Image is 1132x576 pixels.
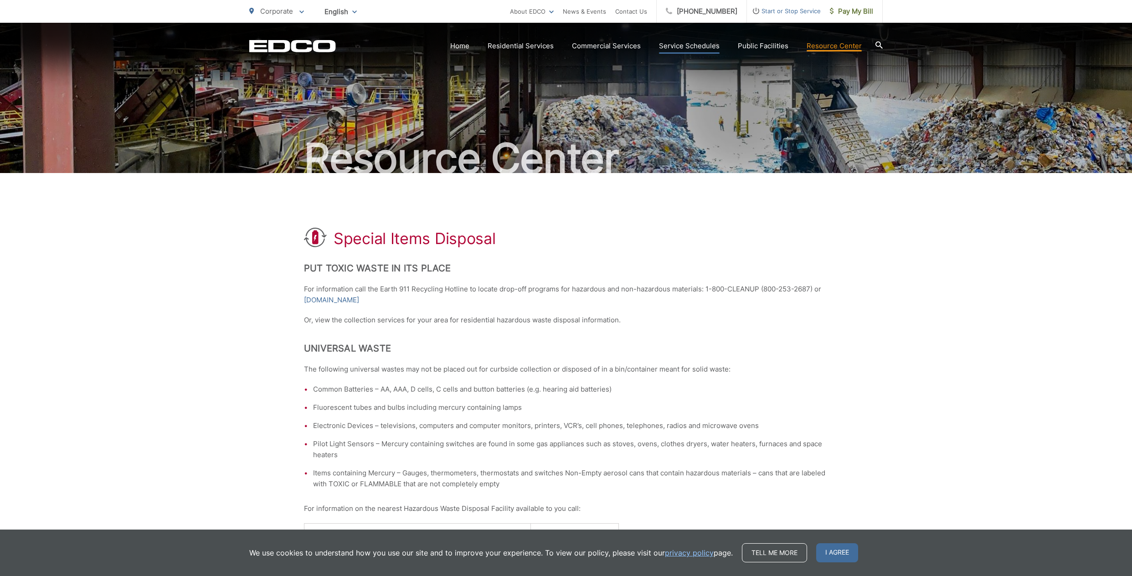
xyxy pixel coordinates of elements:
a: Resource Center [807,41,862,51]
a: [DOMAIN_NAME] [304,295,359,306]
li: Common Batteries – AA, AAA, D cells, C cells and button batteries (e.g. hearing aid batteries) [313,384,828,395]
a: Tell me more [742,543,807,562]
li: Electronic Devices – televisions, computers and computer monitors, printers, VCR’s, cell phones, ... [313,420,828,431]
a: News & Events [563,6,606,17]
p: The following universal wastes may not be placed out for curbside collection or disposed of in a ... [304,364,828,375]
span: English [318,4,364,20]
a: privacy policy [665,547,714,558]
h2: Resource Center [249,136,883,181]
span: I agree [816,543,858,562]
a: Service Schedules [659,41,720,51]
a: Public Facilities [738,41,788,51]
a: Contact Us [615,6,647,17]
h1: Special Items Disposal [334,229,495,248]
p: For information call the Earth 911 Recycling Hotline to locate drop-off programs for hazardous an... [304,284,828,306]
h2: Put Toxic Waste In Its Place [304,263,828,274]
li: Pilot Light Sensors – Mercury containing switches are found in some gas appliances such as stoves... [313,438,828,460]
li: Fluorescent tubes and bulbs including mercury containing lamps [313,402,828,413]
a: Home [450,41,469,51]
span: Pay My Bill [830,6,873,17]
p: For information on the nearest Hazardous Waste Disposal Facility available to you call: [304,503,828,514]
td: [PHONE_NUMBER] [531,524,619,555]
h2: Universal Waste [304,343,828,354]
td: [GEOGRAPHIC_DATA], [GEOGRAPHIC_DATA], [GEOGRAPHIC_DATA], [GEOGRAPHIC_DATA], [GEOGRAPHIC_DATA] [304,524,531,555]
a: Residential Services [488,41,554,51]
a: Commercial Services [572,41,641,51]
p: We use cookies to understand how you use our site and to improve your experience. To view our pol... [249,547,733,558]
li: Items containing Mercury – Gauges, thermometers, thermostats and switches Non-Empty aerosol cans ... [313,468,828,489]
a: EDCD logo. Return to the homepage. [249,40,336,52]
a: About EDCO [510,6,554,17]
p: Or, view the collection services for your area for residential hazardous waste disposal information. [304,315,828,326]
span: Corporate [260,7,293,15]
